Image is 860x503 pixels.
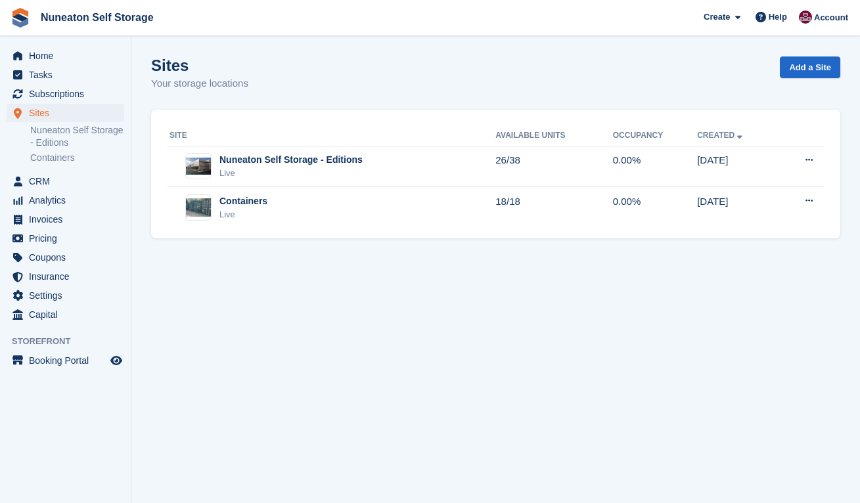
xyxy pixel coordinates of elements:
[613,187,697,228] td: 0.00%
[7,248,124,267] a: menu
[7,351,124,370] a: menu
[7,286,124,305] a: menu
[613,125,697,146] th: Occupancy
[495,125,612,146] th: Available Units
[495,146,612,187] td: 26/38
[29,47,108,65] span: Home
[780,56,840,78] a: Add a Site
[29,305,108,324] span: Capital
[186,198,211,217] img: Image of Containers site
[495,187,612,228] td: 18/18
[7,229,124,248] a: menu
[7,104,124,122] a: menu
[7,85,124,103] a: menu
[219,208,267,221] div: Live
[219,153,363,167] div: Nuneaton Self Storage - Editions
[697,131,745,140] a: Created
[219,167,363,180] div: Live
[814,11,848,24] span: Account
[613,146,697,187] td: 0.00%
[697,146,778,187] td: [DATE]
[7,305,124,324] a: menu
[151,76,248,91] p: Your storage locations
[30,124,124,149] a: Nuneaton Self Storage - Editions
[29,191,108,209] span: Analytics
[7,191,124,209] a: menu
[30,152,124,164] a: Containers
[7,267,124,286] a: menu
[29,267,108,286] span: Insurance
[29,85,108,103] span: Subscriptions
[29,104,108,122] span: Sites
[29,210,108,229] span: Invoices
[29,172,108,190] span: CRM
[697,187,778,228] td: [DATE]
[7,47,124,65] a: menu
[7,66,124,84] a: menu
[108,353,124,368] a: Preview store
[704,11,730,24] span: Create
[29,351,108,370] span: Booking Portal
[219,194,267,208] div: Containers
[29,248,108,267] span: Coupons
[12,335,131,348] span: Storefront
[167,125,495,146] th: Site
[7,172,124,190] a: menu
[29,286,108,305] span: Settings
[29,66,108,84] span: Tasks
[186,158,211,175] img: Image of Nuneaton Self Storage - Editions site
[35,7,159,28] a: Nuneaton Self Storage
[769,11,787,24] span: Help
[29,229,108,248] span: Pricing
[7,210,124,229] a: menu
[799,11,812,24] img: Chris Palmer
[11,8,30,28] img: stora-icon-8386f47178a22dfd0bd8f6a31ec36ba5ce8667c1dd55bd0f319d3a0aa187defe.svg
[151,56,248,74] h1: Sites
